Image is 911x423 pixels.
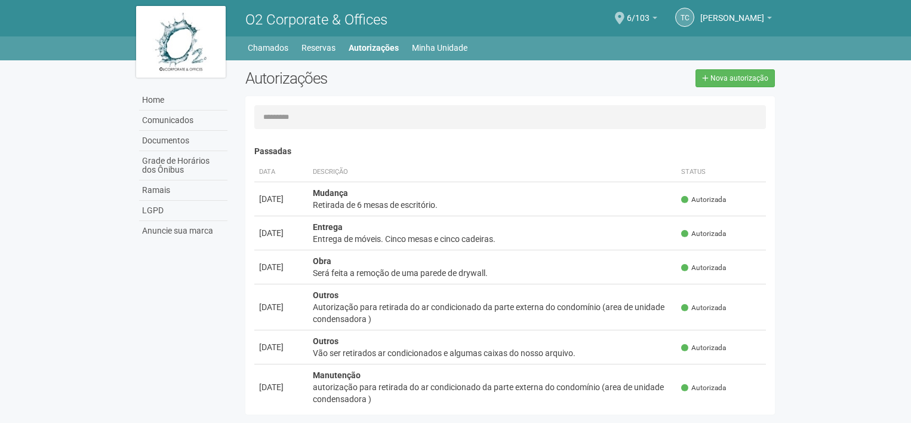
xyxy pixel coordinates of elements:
[681,343,726,353] span: Autorizada
[313,199,672,211] div: Retirada de 6 mesas de escritório.
[259,227,303,239] div: [DATE]
[254,163,308,182] th: Data
[676,163,766,182] th: Status
[139,151,227,180] a: Grade de Horários dos Ônibus
[313,370,361,380] strong: Manutenção
[313,267,672,279] div: Será feita a remoção de uma parede de drywall.
[313,188,348,198] strong: Mudança
[627,15,657,24] a: 6/103
[681,303,726,313] span: Autorizada
[710,74,768,82] span: Nova autorização
[139,131,227,151] a: Documentos
[681,383,726,393] span: Autorizada
[412,39,467,56] a: Minha Unidade
[313,336,338,346] strong: Outros
[349,39,399,56] a: Autorizações
[139,90,227,111] a: Home
[259,193,303,205] div: [DATE]
[313,347,672,359] div: Vão ser retirados ar condicionados e algumas caixas do nosso arquivo.
[313,233,672,245] div: Entrega de móveis. Cinco mesas e cinco cadeiras.
[313,222,343,232] strong: Entrega
[139,180,227,201] a: Ramais
[675,8,694,27] a: TC
[259,341,303,353] div: [DATE]
[700,15,772,24] a: [PERSON_NAME]
[681,229,726,239] span: Autorizada
[136,6,226,78] img: logo.jpg
[313,301,672,325] div: Autorização para retirada do ar condicionado da parte externa do condomínio (area de unidade cond...
[259,301,303,313] div: [DATE]
[139,201,227,221] a: LGPD
[308,163,676,182] th: Descrição
[695,69,775,87] a: Nova autorização
[139,111,227,131] a: Comunicados
[254,147,766,156] h4: Passadas
[313,381,672,405] div: autorização para retirada do ar condicionado da parte externa do condomínio (area de unidade cond...
[681,195,726,205] span: Autorizada
[301,39,336,56] a: Reservas
[245,69,501,87] h2: Autorizações
[700,2,764,23] span: Tatyane Cristina Rocha Felipe
[681,263,726,273] span: Autorizada
[259,261,303,273] div: [DATE]
[313,290,338,300] strong: Outros
[259,381,303,393] div: [DATE]
[139,221,227,241] a: Anuncie sua marca
[245,11,387,28] span: O2 Corporate & Offices
[248,39,288,56] a: Chamados
[313,256,331,266] strong: Obra
[627,2,650,23] span: 6/103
